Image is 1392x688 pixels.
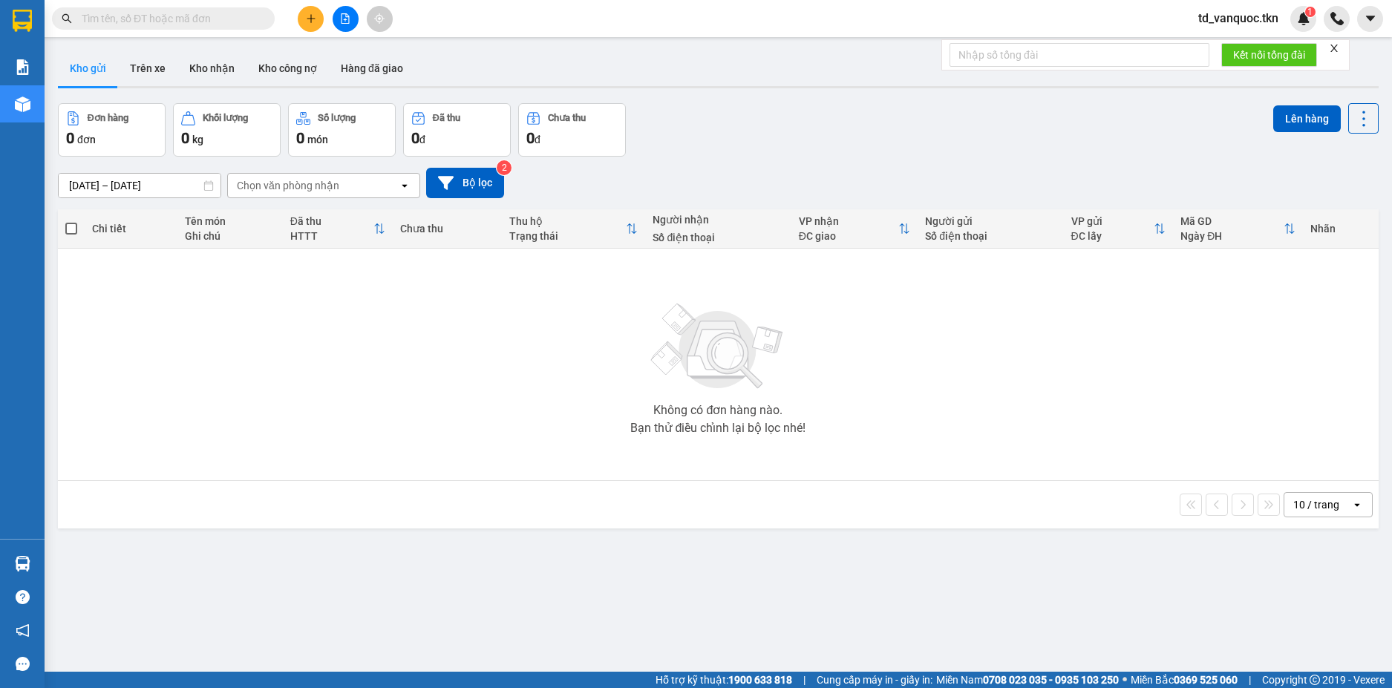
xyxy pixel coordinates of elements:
[1064,209,1174,249] th: Toggle SortBy
[283,209,393,249] th: Toggle SortBy
[1249,672,1251,688] span: |
[426,168,504,198] button: Bộ lọc
[16,623,30,638] span: notification
[1174,674,1238,686] strong: 0369 525 060
[16,590,30,604] span: question-circle
[400,223,495,235] div: Chưa thu
[653,404,782,416] div: Không có đơn hàng nào.
[13,10,32,32] img: logo-vxr
[548,113,586,123] div: Chưa thu
[502,209,645,249] th: Toggle SortBy
[1310,675,1320,685] span: copyright
[1297,12,1310,25] img: icon-new-feature
[728,674,792,686] strong: 1900 633 818
[192,134,203,145] span: kg
[118,50,177,86] button: Trên xe
[1310,223,1371,235] div: Nhãn
[318,113,356,123] div: Số lượng
[59,174,220,197] input: Select a date range.
[817,672,932,688] span: Cung cấp máy in - giấy in:
[644,295,792,399] img: svg+xml;base64,PHN2ZyBjbGFzcz0ibGlzdC1wbHVnX19zdmciIHhtbG5zPSJodHRwOi8vd3d3LnczLm9yZy8yMDAwL3N2Zy...
[1329,43,1339,53] span: close
[1180,230,1283,242] div: Ngày ĐH
[1131,672,1238,688] span: Miền Bắc
[290,230,373,242] div: HTTT
[58,103,166,157] button: Đơn hàng0đơn
[518,103,626,157] button: Chưa thu0đ
[333,6,359,32] button: file-add
[185,215,275,227] div: Tên món
[419,134,425,145] span: đ
[1071,230,1154,242] div: ĐC lấy
[16,657,30,671] span: message
[203,113,248,123] div: Khối lượng
[290,215,373,227] div: Đã thu
[1233,47,1305,63] span: Kết nối tổng đài
[1293,497,1339,512] div: 10 / trang
[15,96,30,112] img: warehouse-icon
[288,103,396,157] button: Số lượng0món
[1273,105,1341,132] button: Lên hàng
[630,422,806,434] div: Bạn thử điều chỉnh lại bộ lọc nhé!
[296,129,304,147] span: 0
[15,556,30,571] img: warehouse-icon
[1180,215,1283,227] div: Mã GD
[15,59,30,75] img: solution-icon
[1357,6,1383,32] button: caret-down
[950,43,1209,67] input: Nhập số tổng đài
[66,129,74,147] span: 0
[497,160,512,175] sup: 2
[329,50,415,86] button: Hàng đã giao
[656,672,792,688] span: Hỗ trợ kỹ thuật:
[653,214,783,226] div: Người nhận
[925,215,1056,227] div: Người gửi
[509,230,626,242] div: Trạng thái
[791,209,918,249] th: Toggle SortBy
[307,134,328,145] span: món
[653,232,783,243] div: Số điện thoại
[1186,9,1290,27] span: td_vanquoc.tkn
[936,672,1119,688] span: Miền Nam
[374,13,385,24] span: aim
[925,230,1056,242] div: Số điện thoại
[181,129,189,147] span: 0
[1330,12,1344,25] img: phone-icon
[799,215,898,227] div: VP nhận
[177,50,246,86] button: Kho nhận
[1173,209,1302,249] th: Toggle SortBy
[306,13,316,24] span: plus
[1221,43,1317,67] button: Kết nối tổng đài
[77,134,96,145] span: đơn
[88,113,128,123] div: Đơn hàng
[340,13,350,24] span: file-add
[367,6,393,32] button: aim
[237,178,339,193] div: Chọn văn phòng nhận
[1307,7,1313,17] span: 1
[173,103,281,157] button: Khối lượng0kg
[1351,499,1363,511] svg: open
[535,134,540,145] span: đ
[526,129,535,147] span: 0
[82,10,257,27] input: Tìm tên, số ĐT hoặc mã đơn
[983,674,1119,686] strong: 0708 023 035 - 0935 103 250
[58,50,118,86] button: Kho gửi
[1364,12,1377,25] span: caret-down
[509,215,626,227] div: Thu hộ
[433,113,460,123] div: Đã thu
[403,103,511,157] button: Đã thu0đ
[92,223,170,235] div: Chi tiết
[399,180,411,191] svg: open
[799,230,898,242] div: ĐC giao
[185,230,275,242] div: Ghi chú
[62,13,72,24] span: search
[1305,7,1316,17] sup: 1
[1071,215,1154,227] div: VP gửi
[298,6,324,32] button: plus
[1123,677,1127,683] span: ⚪️
[411,129,419,147] span: 0
[803,672,806,688] span: |
[246,50,329,86] button: Kho công nợ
